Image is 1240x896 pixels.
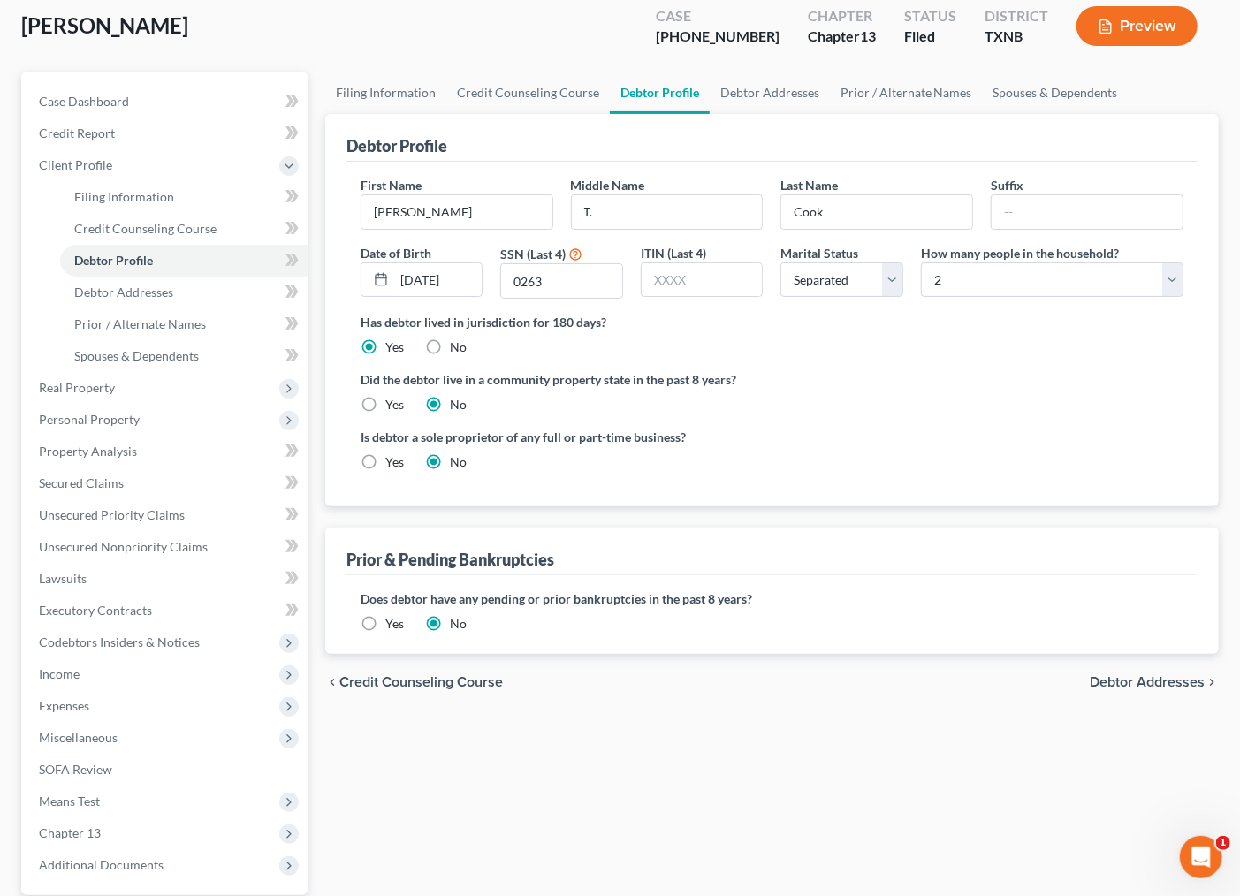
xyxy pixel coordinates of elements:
label: No [450,338,467,356]
span: Filing Information [74,189,174,204]
i: chevron_left [325,675,339,689]
div: Debtor Profile [346,135,447,156]
a: Debtor Profile [610,72,710,114]
span: Real Property [39,380,115,395]
span: Chapter 13 [39,825,101,840]
input: M.I [572,195,763,229]
label: Yes [385,338,404,356]
div: Chapter [808,27,876,47]
span: Lawsuits [39,571,87,586]
input: -- [781,195,972,229]
button: Debtor Addresses chevron_right [1090,675,1219,689]
a: Secured Claims [25,467,308,499]
a: Lawsuits [25,563,308,595]
a: Prior / Alternate Names [830,72,983,114]
label: Yes [385,396,404,414]
span: 1 [1216,836,1230,850]
a: Unsecured Nonpriority Claims [25,531,308,563]
div: TXNB [985,27,1048,47]
span: Case Dashboard [39,94,129,109]
label: How many people in the household? [921,244,1119,262]
span: Codebtors Insiders & Notices [39,634,200,649]
a: Credit Counseling Course [446,72,610,114]
span: Secured Claims [39,475,124,490]
input: -- [361,195,552,229]
span: Unsecured Nonpriority Claims [39,539,208,554]
div: [PHONE_NUMBER] [656,27,780,47]
span: Means Test [39,793,100,809]
a: Unsecured Priority Claims [25,499,308,531]
span: Unsecured Priority Claims [39,507,185,522]
span: SOFA Review [39,762,112,777]
div: Filed [904,27,956,47]
span: Debtor Addresses [74,285,173,300]
input: MM/DD/YYYY [394,263,483,297]
label: No [450,453,467,471]
label: Has debtor lived in jurisdiction for 180 days? [361,313,1183,331]
input: XXXX [501,264,622,298]
span: Miscellaneous [39,730,118,745]
button: chevron_left Credit Counseling Course [325,675,503,689]
span: Debtor Profile [74,253,153,268]
a: Filing Information [60,181,308,213]
a: Debtor Addresses [710,72,830,114]
label: No [450,396,467,414]
label: ITIN (Last 4) [641,244,706,262]
a: Debtor Profile [60,245,308,277]
span: 13 [860,27,876,44]
label: Is debtor a sole proprietor of any full or part-time business? [361,428,764,446]
span: Credit Counseling Course [339,675,503,689]
label: Yes [385,453,404,471]
a: Executory Contracts [25,595,308,626]
div: Status [904,6,956,27]
span: Credit Counseling Course [74,221,217,236]
div: Chapter [808,6,876,27]
span: Debtor Addresses [1090,675,1205,689]
a: Credit Report [25,118,308,149]
div: Case [656,6,780,27]
a: Credit Counseling Course [60,213,308,245]
span: Spouses & Dependents [74,348,199,363]
label: Did the debtor live in a community property state in the past 8 years? [361,370,1183,389]
span: [PERSON_NAME] [21,12,188,38]
span: Client Profile [39,157,112,172]
span: Expenses [39,698,89,713]
a: Case Dashboard [25,86,308,118]
span: Income [39,666,80,681]
label: SSN (Last 4) [500,245,566,263]
label: First Name [361,176,422,194]
label: Middle Name [571,176,645,194]
label: Last Name [780,176,838,194]
input: XXXX [642,263,763,297]
a: Property Analysis [25,436,308,467]
span: Personal Property [39,412,140,427]
span: Credit Report [39,125,115,140]
label: Suffix [991,176,1023,194]
button: Preview [1076,6,1198,46]
input: -- [992,195,1183,229]
a: Spouses & Dependents [983,72,1129,114]
div: District [985,6,1048,27]
label: Marital Status [780,244,858,262]
div: Prior & Pending Bankruptcies [346,549,554,570]
label: Date of Birth [361,244,431,262]
iframe: Intercom live chat [1180,836,1222,878]
span: Executory Contracts [39,603,152,618]
span: Property Analysis [39,444,137,459]
label: No [450,615,467,633]
a: Spouses & Dependents [60,340,308,372]
a: SOFA Review [25,754,308,786]
a: Prior / Alternate Names [60,308,308,340]
i: chevron_right [1205,675,1219,689]
label: Yes [385,615,404,633]
span: Additional Documents [39,857,164,872]
label: Does debtor have any pending or prior bankruptcies in the past 8 years? [361,589,1183,608]
a: Debtor Addresses [60,277,308,308]
a: Filing Information [325,72,446,114]
span: Prior / Alternate Names [74,316,206,331]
